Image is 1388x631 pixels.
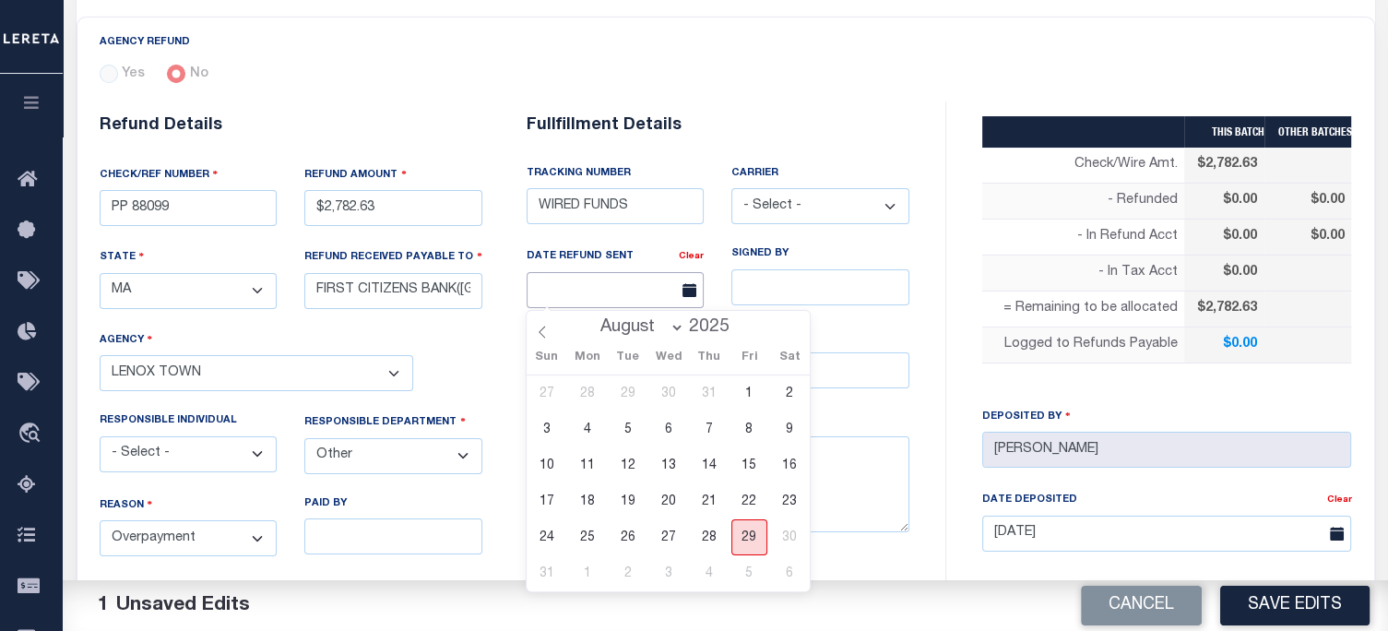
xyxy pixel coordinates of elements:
span: August 7, 2025 [691,411,727,447]
h6: Fullfillment Details [527,116,909,137]
p: $0.00 [1192,263,1257,283]
span: August 17, 2025 [528,483,564,519]
span: July 29, 2025 [610,375,646,411]
p: Check/Wire Amt. [990,155,1178,175]
span: September 1, 2025 [569,555,605,591]
p: = Remaining to be allocated [990,299,1178,319]
span: Fri [729,352,769,364]
th: THIS BATCH [1184,116,1264,148]
span: August 8, 2025 [731,411,767,447]
p: $2,782.63 [1192,299,1257,319]
span: September 3, 2025 [650,555,686,591]
span: July 28, 2025 [569,375,605,411]
span: September 5, 2025 [731,555,767,591]
label: Date Deposited [982,493,1077,508]
label: PAID BY [304,496,347,512]
span: September 2, 2025 [610,555,646,591]
p: - In Tax Acct [990,263,1178,283]
span: Sat [769,352,810,364]
h6: Refund Details [100,116,482,137]
p: Logged to Refunds Payable [990,335,1178,355]
span: September 4, 2025 [691,555,727,591]
span: Thu [688,352,729,364]
span: August 31, 2025 [528,555,564,591]
span: 1 [98,596,109,615]
input: Year [684,317,745,338]
i: travel_explore [18,423,47,446]
span: August 16, 2025 [772,447,808,483]
p: $2,782.63 [1192,155,1257,175]
span: August 25, 2025 [569,519,605,555]
p: $0.00 [1272,191,1344,211]
p: $0.00 [1192,335,1257,355]
span: August 12, 2025 [610,447,646,483]
select: Month [591,318,684,337]
span: August 27, 2025 [650,519,686,555]
span: September 6, 2025 [772,555,808,591]
label: No [190,65,208,85]
span: Mon [567,352,608,364]
span: August 22, 2025 [731,483,767,519]
a: Clear [679,252,704,261]
label: TRACKING NUMBER [527,166,631,182]
label: REFUND RECEIVED PAYABLE TO [304,248,482,266]
span: August 13, 2025 [650,447,686,483]
span: July 27, 2025 [528,375,564,411]
label: Deposited By [982,408,1071,425]
label: CARRIER [731,166,778,182]
p: - Refunded [990,191,1178,211]
p: $0.00 [1192,227,1257,247]
span: August 4, 2025 [569,411,605,447]
button: Save Edits [1220,586,1370,625]
th: OTHER BATCHES [1264,116,1351,148]
span: August 21, 2025 [691,483,727,519]
span: Tue [608,352,648,364]
label: REASON [100,496,153,514]
input: $ [304,190,482,226]
span: August 2, 2025 [772,375,808,411]
span: August 19, 2025 [610,483,646,519]
span: Wed [648,352,689,364]
p: - In Refund Acct [990,227,1178,247]
span: August 30, 2025 [772,519,808,555]
span: Sun [527,352,567,364]
label: DATE REFUND SENT [527,249,634,265]
p: $0.00 [1192,191,1257,211]
span: August 1, 2025 [731,375,767,411]
input: Enter Date [982,516,1352,552]
span: July 30, 2025 [650,375,686,411]
label: AGENCY REFUND [100,35,190,51]
button: Cancel [1081,586,1202,625]
span: Unsaved Edits [116,596,250,615]
span: August 9, 2025 [772,411,808,447]
label: CHECK/REF NUMBER [100,166,219,184]
span: August 28, 2025 [691,519,727,555]
a: Clear [1326,495,1351,505]
label: Yes [122,65,145,85]
label: REFUND AMOUNT [304,166,407,184]
span: August 5, 2025 [610,411,646,447]
span: August 15, 2025 [731,447,767,483]
span: August 23, 2025 [772,483,808,519]
p: $0.00 [1272,227,1344,247]
span: August 6, 2025 [650,411,686,447]
label: RESPONSIBLE DEPARTMENT [304,413,466,431]
label: SIGNED BY [731,246,789,262]
span: July 31, 2025 [691,375,727,411]
span: August 24, 2025 [528,519,564,555]
span: August 3, 2025 [528,411,564,447]
span: August 29, 2025 [731,519,767,555]
span: August 11, 2025 [569,447,605,483]
label: RESPONSIBLE INDIVIDUAL [100,413,237,429]
label: AGENCY [100,331,153,349]
span: August 26, 2025 [610,519,646,555]
label: STATE [100,248,145,266]
span: August 20, 2025 [650,483,686,519]
span: August 18, 2025 [569,483,605,519]
span: August 14, 2025 [691,447,727,483]
span: August 10, 2025 [528,447,564,483]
